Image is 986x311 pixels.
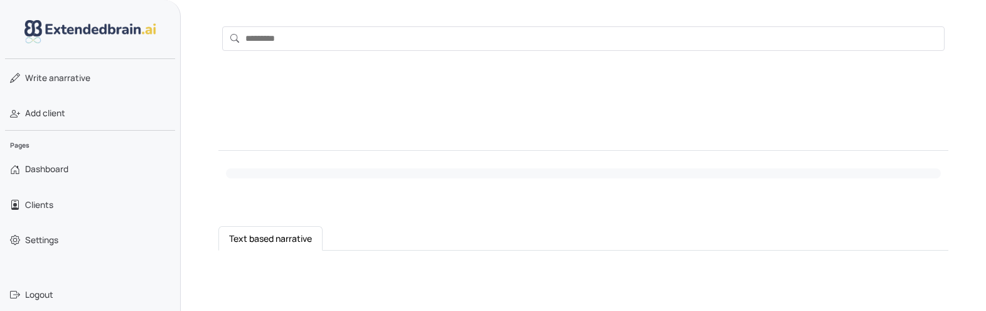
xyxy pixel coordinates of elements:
[25,107,65,119] span: Add client
[25,288,53,301] span: Logout
[24,20,156,43] img: logo
[25,72,90,84] span: narrative
[25,72,54,84] span: Write a
[25,163,68,175] span: Dashboard
[25,234,58,246] span: Settings
[218,226,323,251] button: Text based narrative
[25,199,53,211] span: Clients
